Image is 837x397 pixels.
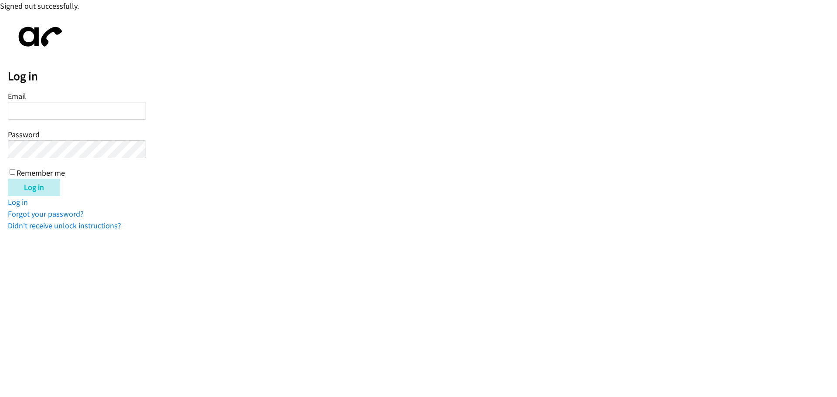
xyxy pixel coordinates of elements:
a: Log in [8,197,28,207]
h2: Log in [8,69,837,84]
a: Forgot your password? [8,209,84,219]
label: Password [8,129,40,139]
input: Log in [8,179,60,196]
label: Email [8,91,26,101]
a: Didn't receive unlock instructions? [8,221,121,231]
label: Remember me [17,168,65,178]
img: aphone-8a226864a2ddd6a5e75d1ebefc011f4aa8f32683c2d82f3fb0802fe031f96514.svg [8,20,69,54]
